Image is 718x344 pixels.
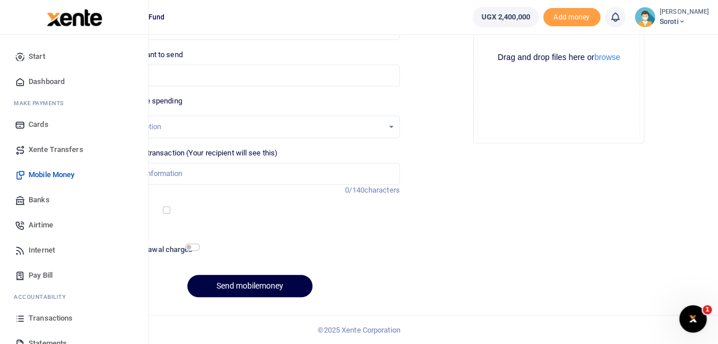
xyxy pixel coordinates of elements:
[594,53,620,61] button: browse
[9,137,139,162] a: Xente Transfers
[187,275,312,297] button: Send mobilemoney
[99,163,399,185] input: Enter extra information
[29,51,45,62] span: Start
[9,94,139,112] li: M
[29,270,53,281] span: Pay Bill
[679,305,707,333] iframe: Intercom live chat
[9,69,139,94] a: Dashboard
[9,162,139,187] a: Mobile Money
[543,8,600,27] li: Toup your wallet
[99,147,278,159] label: Memo for this transaction (Your recipient will see this)
[47,9,102,26] img: logo-large
[478,52,639,63] div: Drag and drop files here or
[29,144,83,155] span: Xente Transfers
[29,76,65,87] span: Dashboard
[543,12,600,21] a: Add money
[635,7,655,27] img: profile-user
[543,8,600,27] span: Add money
[29,313,73,324] span: Transactions
[660,7,709,17] small: [PERSON_NAME]
[29,194,50,206] span: Banks
[472,7,538,27] a: UGX 2,400,000
[29,219,53,231] span: Airtime
[99,65,399,86] input: UGX
[9,288,139,306] li: Ac
[468,7,543,27] li: Wallet ballance
[9,238,139,263] a: Internet
[9,187,139,213] a: Banks
[345,186,364,194] span: 0/140
[635,7,709,27] a: profile-user [PERSON_NAME] Soroti
[703,305,712,314] span: 1
[22,293,66,301] span: countability
[9,44,139,69] a: Start
[660,17,709,27] span: Soroti
[9,263,139,288] a: Pay Bill
[108,121,383,133] div: Select an option
[364,186,400,194] span: characters
[46,13,102,21] a: logo-small logo-large logo-large
[9,306,139,331] a: Transactions
[29,169,74,181] span: Mobile Money
[29,119,49,130] span: Cards
[9,112,139,137] a: Cards
[29,245,55,256] span: Internet
[481,11,530,23] span: UGX 2,400,000
[9,213,139,238] a: Airtime
[19,99,64,107] span: ake Payments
